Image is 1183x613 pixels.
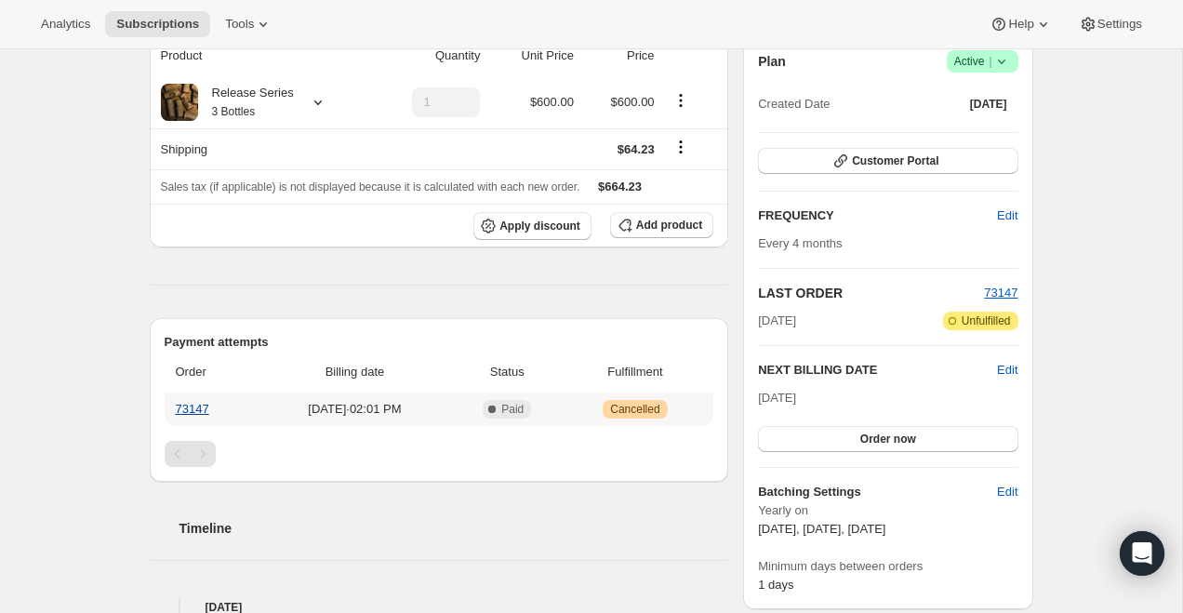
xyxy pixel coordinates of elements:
[758,522,885,536] span: [DATE], [DATE], [DATE]
[986,477,1029,507] button: Edit
[758,207,997,225] h2: FREQUENCY
[198,84,294,121] div: Release Series
[225,17,254,32] span: Tools
[984,284,1017,302] button: 73147
[1008,17,1033,32] span: Help
[666,90,696,111] button: Product actions
[501,402,524,417] span: Paid
[458,363,557,381] span: Status
[150,35,370,76] th: Product
[978,11,1063,37] button: Help
[41,17,90,32] span: Analytics
[758,95,830,113] span: Created Date
[758,236,842,250] span: Every 4 months
[179,519,729,538] h2: Timeline
[618,142,655,156] span: $64.23
[758,578,793,592] span: 1 days
[989,54,991,69] span: |
[568,363,702,381] span: Fulfillment
[214,11,284,37] button: Tools
[954,52,1011,71] span: Active
[860,432,916,446] span: Order now
[758,52,786,71] h2: Plan
[758,391,796,405] span: [DATE]
[636,218,702,233] span: Add product
[116,17,199,32] span: Subscriptions
[499,219,580,233] span: Apply discount
[485,35,578,76] th: Unit Price
[105,11,210,37] button: Subscriptions
[165,352,259,393] th: Order
[758,312,796,330] span: [DATE]
[959,91,1018,117] button: [DATE]
[758,501,1017,520] span: Yearly on
[758,361,997,380] h2: NEXT BILLING DATE
[30,11,101,37] button: Analytics
[997,483,1017,501] span: Edit
[758,284,984,302] h2: LAST ORDER
[263,400,446,419] span: [DATE] · 02:01 PM
[758,483,997,501] h6: Batching Settings
[666,137,696,157] button: Shipping actions
[758,148,1017,174] button: Customer Portal
[473,212,591,240] button: Apply discount
[212,105,256,118] small: 3 Bottles
[161,84,198,121] img: product img
[165,441,714,467] nav: Pagination
[161,180,580,193] span: Sales tax (if applicable) is not displayed because it is calculated with each new order.
[530,95,574,109] span: $600.00
[598,180,642,193] span: $664.23
[610,402,659,417] span: Cancelled
[165,333,714,352] h2: Payment attempts
[369,35,485,76] th: Quantity
[611,95,655,109] span: $600.00
[1097,17,1142,32] span: Settings
[970,97,1007,112] span: [DATE]
[150,128,370,169] th: Shipping
[263,363,446,381] span: Billing date
[984,286,1017,300] a: 73147
[962,313,1011,328] span: Unfulfilled
[997,207,1017,225] span: Edit
[610,212,713,238] button: Add product
[579,35,660,76] th: Price
[997,361,1017,380] button: Edit
[986,201,1029,231] button: Edit
[176,402,209,416] a: 73147
[758,557,1017,576] span: Minimum days between orders
[1120,531,1164,576] div: Open Intercom Messenger
[1068,11,1153,37] button: Settings
[758,426,1017,452] button: Order now
[852,153,938,168] span: Customer Portal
